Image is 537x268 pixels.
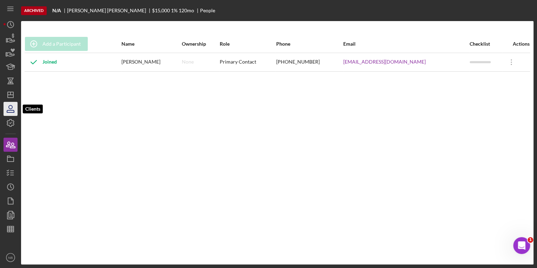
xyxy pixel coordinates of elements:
span: 1 [528,237,533,243]
div: [PHONE_NUMBER] [276,53,342,71]
div: [PERSON_NAME] [PERSON_NAME] [67,8,152,13]
div: People [200,8,215,13]
iframe: Intercom live chat [513,237,530,254]
div: Phone [276,41,342,47]
div: Checklist [470,41,502,47]
div: None [182,59,194,65]
text: NB [8,256,13,260]
b: N/A [52,8,61,13]
div: Name [121,41,181,47]
div: 1 % [171,8,178,13]
div: Role [219,41,275,47]
button: Add a Participant [25,37,88,51]
a: [EMAIL_ADDRESS][DOMAIN_NAME] [343,59,426,65]
button: NB [4,250,18,264]
div: 120 mo [179,8,194,13]
div: [PERSON_NAME] [121,53,181,71]
div: Archived [21,6,47,15]
div: Joined [25,53,57,71]
div: Actions [503,41,530,47]
div: Ownership [182,41,219,47]
div: $15,000 [152,8,170,13]
div: Add a Participant [42,37,81,51]
div: Email [343,41,469,47]
div: Primary Contact [219,53,275,71]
